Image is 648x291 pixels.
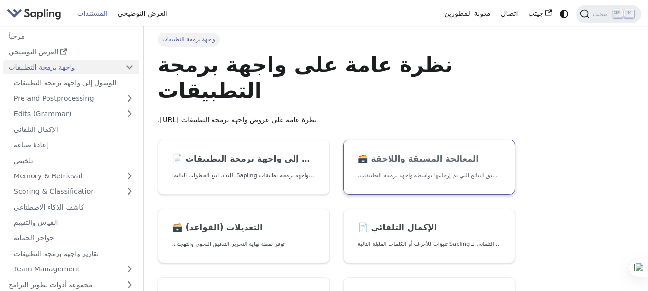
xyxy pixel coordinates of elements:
a: العرض التوضيحي [3,45,139,59]
nav: فتات الخبز [158,33,515,46]
font: 🗃️ [172,222,183,232]
font: إعادة صياغة [14,141,48,149]
a: Edits (Grammar) [9,107,139,121]
font: نظرة عامة على عروض واجهة برمجة التطبيقات [URL]. [158,116,317,124]
a: Team Management [9,262,139,276]
button: التبديل بين الوضع الداكن والفاتح (وضع النظام حاليًا) [557,7,571,21]
font: مدونة المطورين [444,10,490,17]
h2: الإكمال التلقائي [358,222,501,233]
a: 🗃️ المعالجة المسبقة واللاحقةتوفر نقاط نهاية المعالجة المسبقة واللاحقة أدوات لإعداد بيانات النص ال... [343,140,515,195]
a: المستندات [72,6,113,21]
font: العرض التوضيحي [9,48,58,56]
font: الوصول إلى واجهة برمجة التطبيقات [14,79,117,87]
a: Scoring & Classification [9,185,139,198]
a: Pre and Postprocessing [9,92,139,105]
button: بحث (Command+K) [576,5,641,23]
font: 📄️ [172,154,183,163]
button: انهيار فئة الشريط الجانبي 'API' [120,60,139,74]
a: العرض التوضيحي [113,6,173,21]
font: نظرة عامة على واجهة برمجة التطبيقات [158,53,453,103]
font: كاشف الذكاء الاصطناعي [14,203,84,211]
font: مجموعة أدوات تطوير البرامج [9,281,93,289]
a: القياس والتقييم [9,216,139,230]
font: المستندات [77,10,107,17]
font: مرحباً [9,33,24,40]
font: التعديلات (القواعد) [186,222,263,232]
a: تلخيص [9,153,139,167]
a: جيثب [523,6,557,21]
a: الإكمال التلقائي [9,122,139,136]
font: الإكمال التلقائي [14,126,58,133]
font: جيثب [528,10,543,17]
font: اتصال [501,10,518,17]
font: تلخيص [14,157,33,164]
font: الإكمال التلقائي [371,222,437,232]
p: يوفر الإكمال التلقائي لـ Sapling تنبؤات للأحرف أو الكلمات القليلة التالية [358,240,501,249]
font: يبحث [592,10,607,18]
font: المعالجة المسبقة واللاحقة [371,154,479,163]
font: الوصول إلى واجهة برمجة التطبيقات [186,154,333,163]
h2: التعديلات (القواعد) [172,222,316,233]
a: كاشف الذكاء الاصطناعي [9,200,139,214]
p: يمكن لأي شخص تجربة واجهة برمجة تطبيقات Sapling. للبدء، اتبع الخطوات التالية: [172,171,316,180]
font: 📄️ [358,222,368,232]
font: توفر نقطة نهاية التحرير التدقيق النحوي والتهجئي. [172,241,285,247]
font: يمكن لأي شخص تجربة واجهة برمجة تطبيقات Sapling. للبدء، اتبع الخطوات التالية: [172,172,363,179]
img: شتلة.اي [7,7,61,21]
a: شتلة.اي [7,7,65,21]
a: مرحباً [3,29,139,43]
font: 🗃️ [358,154,368,163]
h2: المعالجة المسبقة واللاحقة [358,154,501,164]
font: يوفر الإكمال التلقائي لـ Sapling تنبؤات للأحرف أو الكلمات القليلة التالية [358,241,524,247]
font: حواجز الحماية [14,234,54,242]
a: واجهة برمجة التطبيقات [3,60,120,74]
a: حواجز الحماية [9,231,139,245]
font: العرض التوضيحي [118,10,167,17]
a: مدونة المطورين [439,6,495,21]
a: 📄️ الوصول إلى واجهة برمجة التطبيقاتيمكن لأي شخص تجربة واجهة برمجة تطبيقات Sapling. للبدء، اتبع ال... [158,140,330,195]
a: الوصول إلى واجهة برمجة التطبيقات [9,76,139,90]
p: توفر نقاط نهاية المعالجة المسبقة واللاحقة أدوات لإعداد بيانات النص الخاصة بك للاستيعاب بالإضافة إ... [358,171,501,180]
kbd: K [624,9,634,18]
font: القياس والتقييم [14,219,58,226]
font: واجهة برمجة التطبيقات [162,36,215,43]
a: 📄️ الإكمال التلقائييوفر الإكمال التلقائي لـ Sapling تنبؤات للأحرف أو الكلمات القليلة التالية [343,209,515,264]
font: واجهة برمجة التطبيقات [9,63,75,71]
a: 🗃️ التعديلات (القواعد)توفر نقطة نهاية التحرير التدقيق النحوي والتهجئي. [158,209,330,264]
h2: الوصول إلى واجهة برمجة التطبيقات [172,154,316,164]
a: اتصال [495,6,523,21]
font: تقارير واجهة برمجة التطبيقات [14,250,99,257]
a: تقارير واجهة برمجة التطبيقات [9,246,139,260]
a: إعادة صياغة [9,138,139,152]
a: Memory & Retrieval [9,169,139,183]
p: توفر نقطة نهاية التحرير التدقيق النحوي والتهجئي. [172,240,316,249]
